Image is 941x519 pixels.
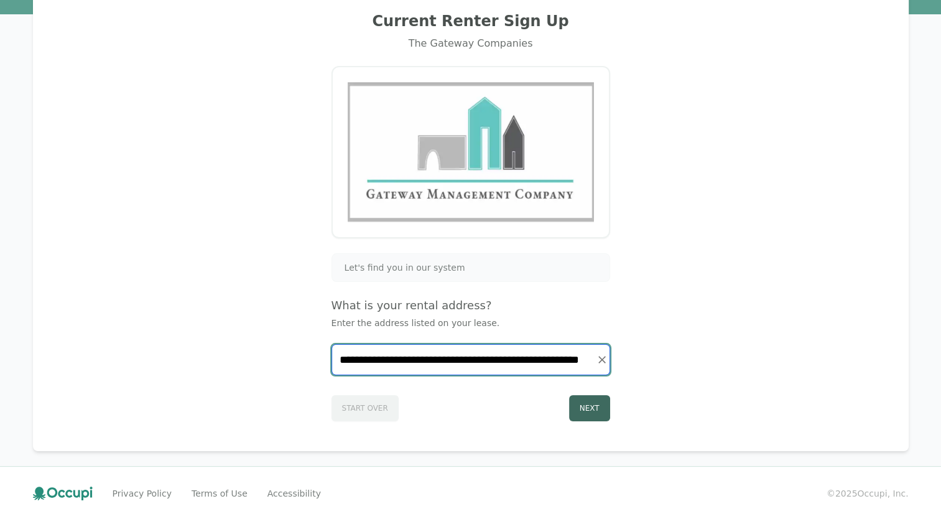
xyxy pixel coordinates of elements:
[332,345,610,375] input: Start typing...
[267,487,321,500] a: Accessibility
[48,36,894,51] div: The Gateway Companies
[113,487,172,500] a: Privacy Policy
[569,395,610,421] button: Next
[827,487,909,500] small: © 2025 Occupi, Inc.
[348,82,594,222] img: Gateway Management
[192,487,248,500] a: Terms of Use
[593,351,611,368] button: Clear
[48,11,894,31] h2: Current Renter Sign Up
[331,317,610,329] p: Enter the address listed on your lease.
[345,261,465,274] span: Let's find you in our system
[331,297,610,314] h4: What is your rental address?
